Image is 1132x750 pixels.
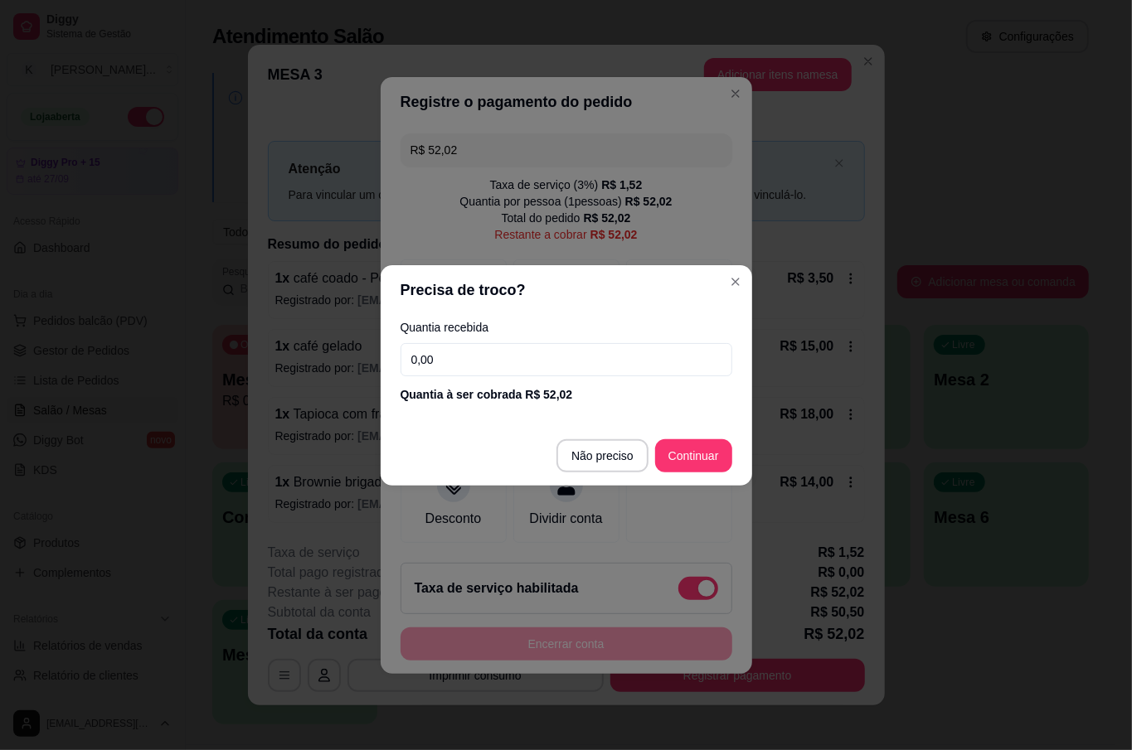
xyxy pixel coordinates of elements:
[401,386,732,403] div: Quantia à ser cobrada R$ 52,02
[381,265,752,315] header: Precisa de troco?
[722,269,749,295] button: Close
[655,439,732,472] button: Continuar
[556,439,649,472] button: Não preciso
[401,322,732,333] label: Quantia recebida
